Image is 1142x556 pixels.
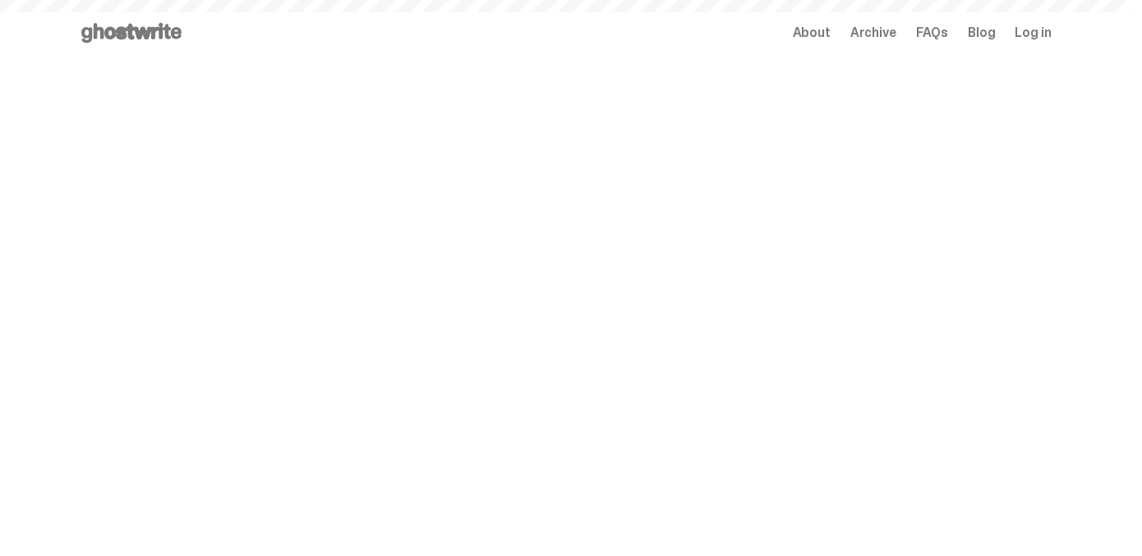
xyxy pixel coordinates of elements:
[850,26,896,39] a: Archive
[916,26,948,39] a: FAQs
[793,26,831,39] a: About
[1015,26,1051,39] a: Log in
[968,26,995,39] a: Blog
